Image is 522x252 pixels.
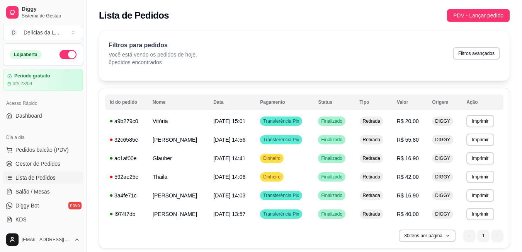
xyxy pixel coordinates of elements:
[453,11,503,20] span: PDV - Lançar pedido
[15,160,60,168] span: Gestor de Pedidos
[148,149,209,168] td: Glauber
[15,112,42,120] span: Dashboard
[434,137,452,143] span: DIGGY
[434,118,452,124] span: DIGGY
[22,6,80,13] span: Diggy
[361,118,382,124] span: Retirada
[24,29,60,36] div: Delícias da L ...
[22,237,71,243] span: [EMAIL_ADDRESS][DOMAIN_NAME]
[462,94,503,110] th: Ação
[60,50,77,59] button: Alterar Status
[320,137,344,143] span: Finalizado
[477,230,490,242] li: pagination item 1 active
[110,210,143,218] div: f974f7db
[15,146,69,154] span: Pedidos balcão (PDV)
[399,230,456,242] button: 30itens por página
[262,174,282,180] span: Dinheiro
[213,211,245,217] span: [DATE] 13:57
[262,118,301,124] span: Transferência Pix
[3,199,83,212] a: Diggy Botnovo
[262,155,282,161] span: Dinheiro
[320,192,344,199] span: Finalizado
[397,211,419,217] span: R$ 40,00
[262,137,301,143] span: Transferência Pix
[361,137,382,143] span: Retirada
[397,137,419,143] span: R$ 55,80
[213,137,245,143] span: [DATE] 14:56
[15,174,56,182] span: Lista de Pedidos
[3,69,83,91] a: Período gratuitoaté 23/09
[99,9,169,22] h2: Lista de Pedidos
[15,216,27,223] span: KDS
[320,174,344,180] span: Finalizado
[109,58,197,66] p: 6 pedidos encontrados
[361,192,382,199] span: Retirada
[148,205,209,223] td: [PERSON_NAME]
[3,158,83,170] a: Gestor de Pedidos
[255,94,313,110] th: Pagamento
[148,186,209,205] td: [PERSON_NAME]
[148,168,209,186] td: Thaila
[109,51,197,58] p: Você está vendo os pedidos de hoje.
[320,211,344,217] span: Finalizado
[466,189,494,202] button: Imprimir
[110,117,143,125] div: a9b279c0
[3,3,83,22] a: DiggySistema de Gestão
[105,94,148,110] th: Id do pedido
[459,226,507,246] nav: pagination navigation
[10,50,42,59] div: Loja aberta
[209,94,255,110] th: Data
[3,171,83,184] a: Lista de Pedidos
[110,136,143,144] div: 32c6585e
[3,110,83,122] a: Dashboard
[313,94,355,110] th: Status
[109,41,197,50] p: Filtros para pedidos
[213,118,245,124] span: [DATE] 15:01
[3,230,83,249] button: [EMAIL_ADDRESS][DOMAIN_NAME]
[13,81,32,87] article: até 23/09
[466,115,494,127] button: Imprimir
[3,25,83,40] button: Select a team
[427,94,462,110] th: Origem
[397,174,419,180] span: R$ 42,00
[361,155,382,161] span: Retirada
[434,192,452,199] span: DIGGY
[466,171,494,183] button: Imprimir
[3,213,83,226] a: KDS
[434,211,452,217] span: DIGGY
[3,97,83,110] div: Acesso Rápido
[320,155,344,161] span: Finalizado
[434,155,452,161] span: DIGGY
[453,47,500,60] button: Filtros avançados
[466,208,494,220] button: Imprimir
[392,94,427,110] th: Valor
[15,202,39,209] span: Diggy Bot
[262,211,301,217] span: Transferência Pix
[434,174,452,180] span: DIGGY
[213,192,245,199] span: [DATE] 14:03
[110,154,143,162] div: ac1af00e
[148,112,209,130] td: Vitória
[397,192,419,199] span: R$ 16,90
[355,94,392,110] th: Tipo
[262,192,301,199] span: Transferência Pix
[361,211,382,217] span: Retirada
[3,144,83,156] button: Pedidos balcão (PDV)
[466,152,494,165] button: Imprimir
[110,192,143,199] div: 3a4fe71c
[447,9,510,22] button: PDV - Lançar pedido
[213,155,245,161] span: [DATE] 14:41
[10,29,17,36] span: D
[148,94,209,110] th: Nome
[397,155,419,161] span: R$ 16,90
[3,131,83,144] div: Dia a dia
[148,130,209,149] td: [PERSON_NAME]
[15,188,50,195] span: Salão / Mesas
[213,174,245,180] span: [DATE] 14:06
[466,134,494,146] button: Imprimir
[14,73,50,79] article: Período gratuito
[397,118,419,124] span: R$ 20,00
[361,174,382,180] span: Retirada
[3,185,83,198] a: Salão / Mesas
[320,118,344,124] span: Finalizado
